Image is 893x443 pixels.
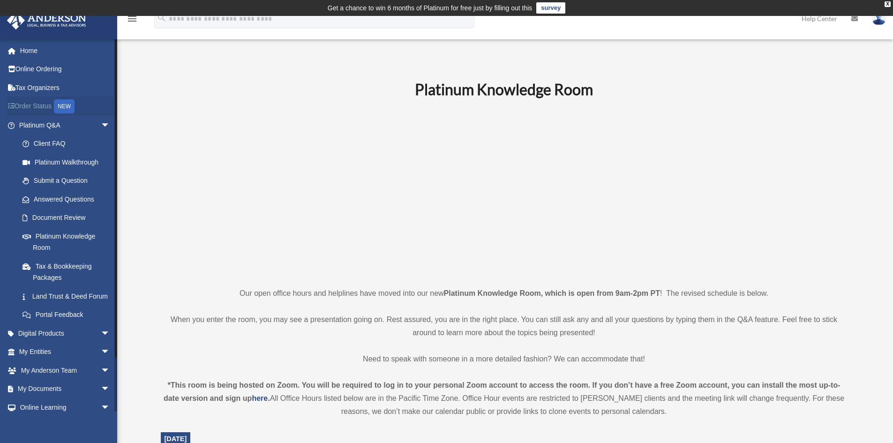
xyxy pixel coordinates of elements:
[101,380,120,399] span: arrow_drop_down
[161,353,848,366] p: Need to speak with someone in a more detailed fashion? We can accommodate that!
[101,361,120,380] span: arrow_drop_down
[101,398,120,417] span: arrow_drop_down
[127,13,138,24] i: menu
[13,209,124,227] a: Document Review
[13,135,124,153] a: Client FAQ
[872,12,886,25] img: User Pic
[13,172,124,190] a: Submit a Question
[328,2,533,14] div: Get a chance to win 6 months of Platinum for free just by filling out this
[7,343,124,361] a: My Entitiesarrow_drop_down
[7,60,124,79] a: Online Ordering
[13,257,124,287] a: Tax & Bookkeeping Packages
[7,41,124,60] a: Home
[165,435,187,443] span: [DATE]
[157,13,167,23] i: search
[13,190,124,209] a: Answered Questions
[7,324,124,343] a: Digital Productsarrow_drop_down
[161,313,848,339] p: When you enter the room, you may see a presentation going on. Rest assured, you are in the right ...
[164,381,840,402] strong: *This room is being hosted on Zoom. You will be required to log in to your personal Zoom account ...
[885,1,891,7] div: close
[268,394,270,402] strong: .
[7,380,124,398] a: My Documentsarrow_drop_down
[13,306,124,324] a: Portal Feedback
[415,80,593,98] b: Platinum Knowledge Room
[13,287,124,306] a: Land Trust & Deed Forum
[7,361,124,380] a: My Anderson Teamarrow_drop_down
[4,11,89,30] img: Anderson Advisors Platinum Portal
[13,227,120,257] a: Platinum Knowledge Room
[54,99,75,113] div: NEW
[7,97,124,116] a: Order StatusNEW
[7,398,124,417] a: Online Learningarrow_drop_down
[127,16,138,24] a: menu
[13,153,124,172] a: Platinum Walkthrough
[7,116,124,135] a: Platinum Q&Aarrow_drop_down
[161,287,848,300] p: Our open office hours and helplines have moved into our new ! The revised schedule is below.
[252,394,268,402] a: here
[101,116,120,135] span: arrow_drop_down
[101,324,120,343] span: arrow_drop_down
[7,78,124,97] a: Tax Organizers
[101,343,120,362] span: arrow_drop_down
[536,2,565,14] a: survey
[444,289,660,297] strong: Platinum Knowledge Room, which is open from 9am-2pm PT
[363,111,645,270] iframe: 231110_Toby_KnowledgeRoom
[161,379,848,418] div: All Office Hours listed below are in the Pacific Time Zone. Office Hour events are restricted to ...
